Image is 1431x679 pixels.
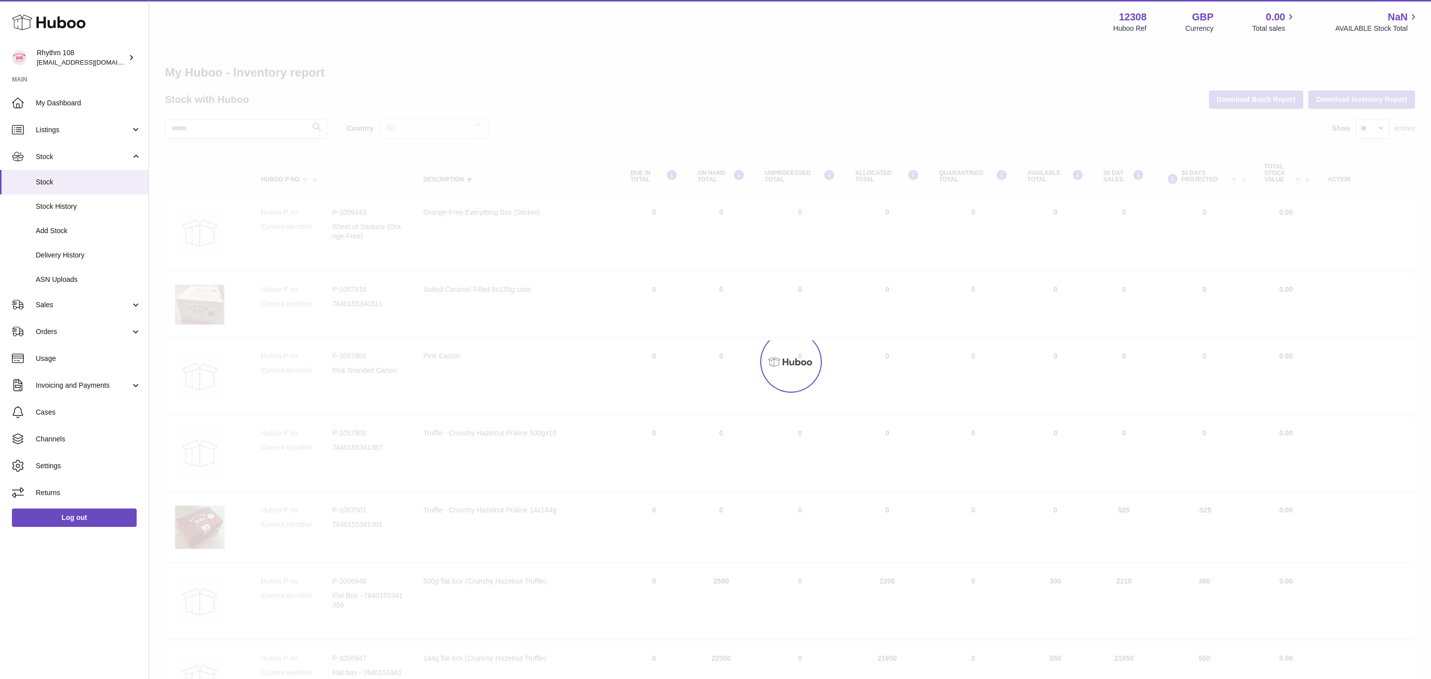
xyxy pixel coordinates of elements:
[36,408,141,417] span: Cases
[1186,24,1214,33] div: Currency
[1388,10,1408,24] span: NaN
[36,327,131,337] span: Orders
[12,50,27,65] img: orders@rhythm108.com
[36,177,141,187] span: Stock
[36,381,131,390] span: Invoicing and Payments
[36,488,141,498] span: Returns
[36,251,141,260] span: Delivery History
[36,461,141,471] span: Settings
[36,275,141,284] span: ASN Uploads
[1335,24,1419,33] span: AVAILABLE Stock Total
[36,354,141,363] span: Usage
[1252,10,1296,33] a: 0.00 Total sales
[36,125,131,135] span: Listings
[36,98,141,108] span: My Dashboard
[36,152,131,162] span: Stock
[1266,10,1285,24] span: 0.00
[1119,10,1147,24] strong: 12308
[1113,24,1147,33] div: Huboo Ref
[1192,10,1213,24] strong: GBP
[37,48,126,67] div: Rhythm 108
[37,58,146,66] span: [EMAIL_ADDRESS][DOMAIN_NAME]
[1252,24,1296,33] span: Total sales
[36,226,141,236] span: Add Stock
[36,202,141,211] span: Stock History
[1335,10,1419,33] a: NaN AVAILABLE Stock Total
[12,509,137,526] a: Log out
[36,434,141,444] span: Channels
[36,300,131,310] span: Sales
